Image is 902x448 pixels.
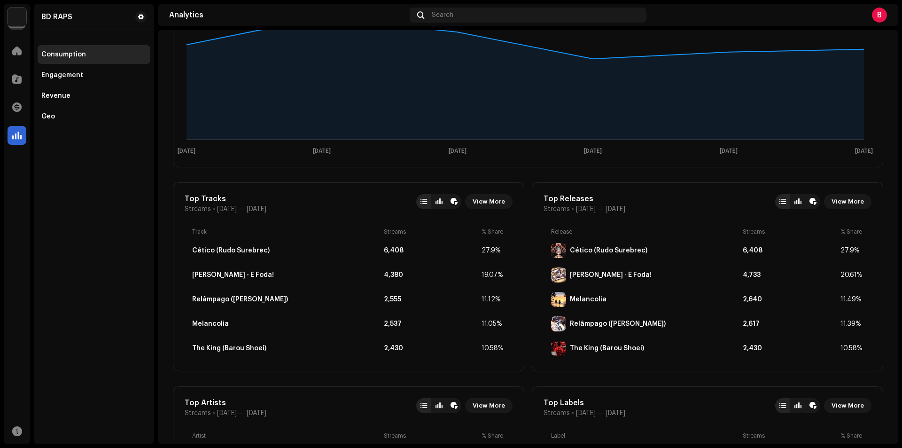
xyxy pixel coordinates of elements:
div: 19.07% [482,271,505,279]
re-m-nav-item: Geo [38,107,150,126]
div: Artist [192,432,380,440]
div: Don Lorenzo - É Foda! [192,271,274,279]
div: Engagement [41,71,83,79]
text: [DATE] [720,148,738,154]
span: • [213,205,215,213]
div: 2,430 [384,345,478,352]
span: [DATE] — [DATE] [576,205,625,213]
div: Cético (Rudo Surebrec) [570,247,647,254]
span: View More [473,192,505,211]
div: The King (Barou Shoei) [570,345,644,352]
img: 584064C1-BBC6-41C7-B5E6-F8B9D4146158 [551,341,566,356]
button: View More [465,194,513,209]
div: Top Artists [185,398,266,408]
div: 4,380 [384,271,478,279]
div: The King (Barou Shoei) [192,345,266,352]
span: [DATE] — [DATE] [217,205,266,213]
div: 11.49% [840,296,864,303]
div: 2,430 [743,345,837,352]
div: 2,617 [743,320,837,328]
div: Top Releases [544,194,625,204]
div: Release [551,228,739,236]
div: 10.58% [840,345,864,352]
img: C8F8C3F5-90F7-4066-8054-73AB5F795891 [551,267,566,283]
span: Streams [544,205,570,213]
div: % Share [840,228,864,236]
span: View More [832,396,864,415]
div: Relâmpago (Julian Loki) [192,296,288,303]
span: [DATE] — [DATE] [217,409,266,417]
span: • [213,409,215,417]
span: Streams [544,409,570,417]
div: Consumption [41,51,86,58]
div: Melancolia [192,320,229,328]
div: Streams [743,228,837,236]
div: % Share [482,432,505,440]
div: 11.12% [482,296,505,303]
img: D692AC57-416E-439A-950E-BBC78A6631CF [551,292,566,307]
div: Track [192,228,380,236]
span: View More [473,396,505,415]
text: [DATE] [178,148,195,154]
re-m-nav-item: Engagement [38,66,150,85]
button: View More [824,398,871,413]
img: 76E7BED7-CC0E-44FE-8761-32815081EC14 [551,243,566,258]
div: Streams [384,228,478,236]
div: % Share [840,432,864,440]
div: Top Labels [544,398,625,408]
div: Label [551,432,739,440]
div: Revenue [41,92,70,100]
div: 2,555 [384,296,478,303]
span: • [572,409,574,417]
div: 20.61% [840,271,864,279]
div: B [872,8,887,23]
text: [DATE] [313,148,331,154]
div: BD RAPS [41,13,72,21]
div: Don Lorenzo - É Foda! [570,271,652,279]
div: 2,640 [743,296,837,303]
span: View More [832,192,864,211]
div: 4,733 [743,271,837,279]
span: Search [432,11,453,19]
div: 11.05% [482,320,505,328]
text: [DATE] [855,148,873,154]
div: 6,408 [743,247,837,254]
div: % Share [482,228,505,236]
div: Relâmpago (Julian Loki) [570,320,666,328]
re-m-nav-item: Revenue [38,86,150,105]
div: 2,537 [384,320,478,328]
div: 10.58% [482,345,505,352]
div: Cético (Rudo Surebrec) [192,247,270,254]
div: 6,408 [384,247,478,254]
div: 27.9% [840,247,864,254]
span: [DATE] — [DATE] [576,409,625,417]
text: [DATE] [584,148,602,154]
div: Streams [384,432,478,440]
span: Streams [185,205,211,213]
re-m-nav-item: Consumption [38,45,150,64]
div: Geo [41,113,55,120]
img: de0d2825-999c-4937-b35a-9adca56ee094 [8,8,26,26]
div: Melancolia [570,296,607,303]
div: 27.9% [482,247,505,254]
text: [DATE] [449,148,467,154]
div: Analytics [169,11,406,19]
button: View More [465,398,513,413]
div: Top Tracks [185,194,266,204]
span: • [572,205,574,213]
div: Streams [743,432,837,440]
img: C77EB689-D610-49E7-8E1F-C63567F604A2 [551,316,566,331]
span: Streams [185,409,211,417]
div: 11.39% [840,320,864,328]
button: View More [824,194,871,209]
